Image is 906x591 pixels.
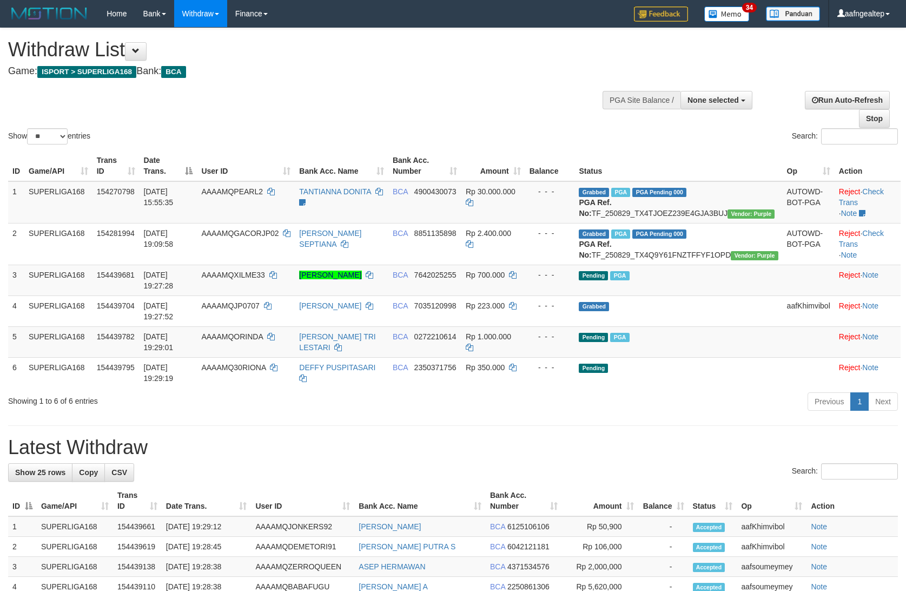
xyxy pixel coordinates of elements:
[466,301,505,310] span: Rp 223.000
[792,128,898,145] label: Search:
[839,229,884,248] a: Check Trans
[530,228,571,239] div: - - -
[611,229,630,239] span: Marked by aafnonsreyleab
[201,332,263,341] span: AAAAMQORINDA
[8,557,37,577] td: 3
[728,209,775,219] span: Vendor URL: https://trx4.1velocity.biz
[299,229,361,248] a: [PERSON_NAME] SEPTIANA
[8,537,37,557] td: 2
[140,150,197,181] th: Date Trans.: activate to sort column descending
[839,187,884,207] a: Check Trans
[737,557,806,577] td: aafsoumeymey
[839,332,861,341] a: Reject
[579,198,611,218] b: PGA Ref. No:
[37,516,113,537] td: SUPERLIGA168
[8,128,90,145] label: Show entries
[161,66,186,78] span: BCA
[8,391,369,406] div: Showing 1 to 6 of 6 entries
[8,265,24,295] td: 3
[693,543,725,552] span: Accepted
[579,188,609,197] span: Grabbed
[579,271,608,280] span: Pending
[24,357,92,388] td: SUPERLIGA168
[811,542,827,551] a: Note
[201,301,259,310] span: AAAAMQJP0707
[144,229,174,248] span: [DATE] 19:09:58
[808,392,851,411] a: Previous
[806,485,898,516] th: Action
[201,271,265,279] span: AAAAMQXILME33
[862,363,878,372] a: Note
[251,537,354,557] td: AAAAMQDEMETORI91
[574,181,782,224] td: TF_250829_TX4TJOEZ239E4GJA3BUJ
[610,333,629,342] span: Marked by aafsoycanthlai
[111,468,127,477] span: CSV
[8,516,37,537] td: 1
[792,463,898,480] label: Search:
[811,562,827,571] a: Note
[144,271,174,290] span: [DATE] 19:27:28
[8,150,24,181] th: ID
[414,271,457,279] span: Copy 7642025255 to clipboard
[490,582,505,591] span: BCA
[579,240,611,259] b: PGA Ref. No:
[466,187,515,196] span: Rp 30.000.000
[574,150,782,181] th: Status
[414,363,457,372] span: Copy 2350371756 to clipboard
[414,187,457,196] span: Copy 4900430073 to clipboard
[8,463,72,482] a: Show 25 rows
[299,332,375,352] a: [PERSON_NAME] TRI LESTARI
[72,463,105,482] a: Copy
[113,485,162,516] th: Trans ID: activate to sort column ascending
[113,557,162,577] td: 154439138
[562,537,638,557] td: Rp 106,000
[632,188,686,197] span: PGA Pending
[251,557,354,577] td: AAAAMQZERROQUEEN
[97,229,135,238] span: 154281994
[562,485,638,516] th: Amount: activate to sort column ascending
[783,295,835,326] td: aafKhimvibol
[835,295,901,326] td: ·
[354,485,486,516] th: Bank Acc. Name: activate to sort column ascending
[562,557,638,577] td: Rp 2,000,000
[638,485,689,516] th: Balance: activate to sort column ascending
[811,582,827,591] a: Note
[359,562,425,571] a: ASEP HERMAWAN
[737,537,806,557] td: aafKhimvibol
[37,537,113,557] td: SUPERLIGA168
[393,332,408,341] span: BCA
[841,209,857,218] a: Note
[530,270,571,280] div: - - -
[8,5,90,22] img: MOTION_logo.png
[507,562,550,571] span: Copy 4371534576 to clipboard
[841,251,857,259] a: Note
[574,223,782,265] td: TF_250829_TX4Q9Y61FNZTFFYF1OPD
[766,6,820,21] img: panduan.png
[687,96,739,104] span: None selected
[251,485,354,516] th: User ID: activate to sort column ascending
[839,187,861,196] a: Reject
[104,463,134,482] a: CSV
[850,392,869,411] a: 1
[8,223,24,265] td: 2
[299,271,361,279] a: [PERSON_NAME]
[530,331,571,342] div: - - -
[868,392,898,411] a: Next
[835,181,901,224] td: · ·
[821,128,898,145] input: Search:
[466,229,511,238] span: Rp 2.400.000
[393,229,408,238] span: BCA
[299,363,375,372] a: DEFFY PUSPITASARI
[610,271,629,280] span: Marked by aafsoycanthlai
[862,301,878,310] a: Note
[162,485,252,516] th: Date Trans.: activate to sort column ascending
[414,229,457,238] span: Copy 8851135898 to clipboard
[8,357,24,388] td: 6
[24,326,92,357] td: SUPERLIGA168
[162,537,252,557] td: [DATE] 19:28:45
[525,150,575,181] th: Balance
[579,302,609,311] span: Grabbed
[821,463,898,480] input: Search:
[742,3,757,12] span: 34
[144,301,174,321] span: [DATE] 19:27:52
